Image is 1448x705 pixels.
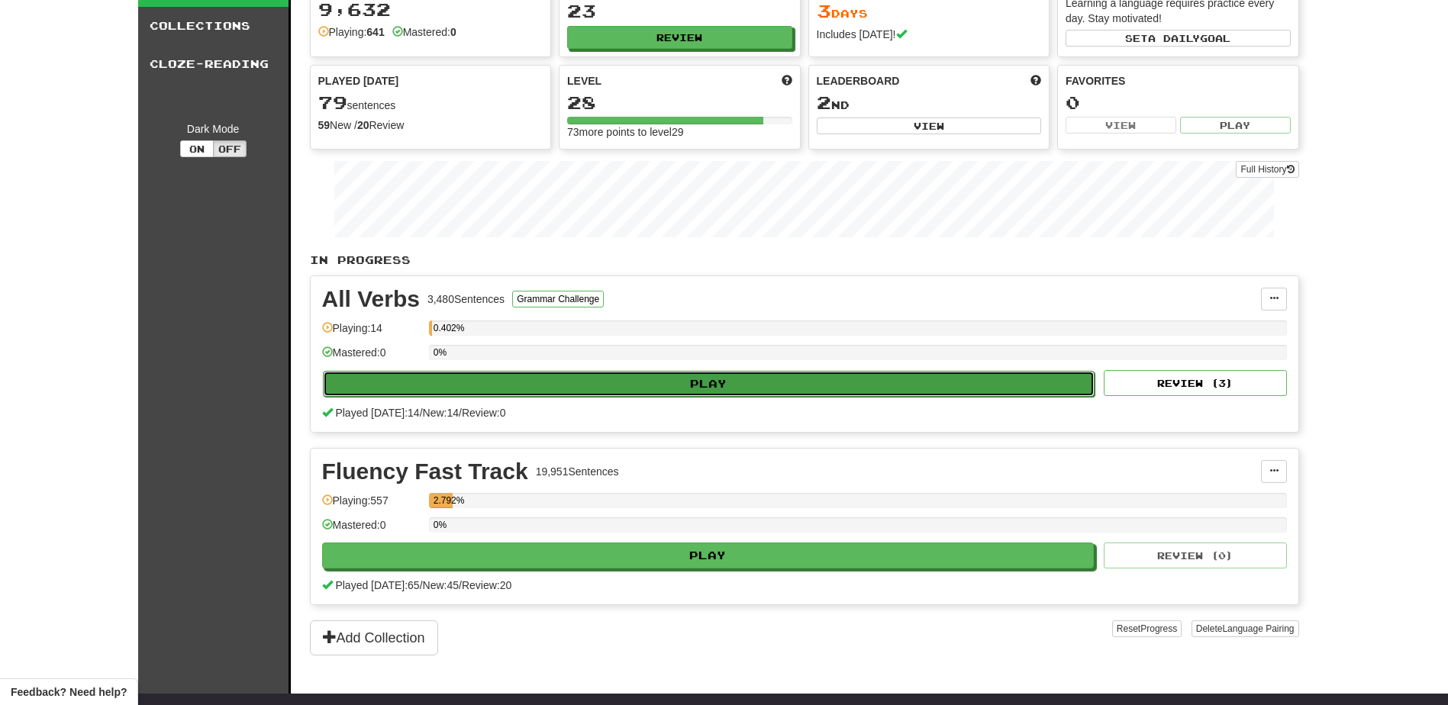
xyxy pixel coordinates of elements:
[817,27,1042,42] div: Includes [DATE]!
[357,119,369,131] strong: 20
[1148,33,1200,43] span: a daily
[1104,370,1287,396] button: Review (3)
[434,493,453,508] div: 2.792%
[462,407,506,419] span: Review: 0
[567,26,792,49] button: Review
[1180,117,1291,134] button: Play
[817,73,900,89] span: Leaderboard
[138,7,289,45] a: Collections
[322,493,421,518] div: Playing: 557
[1030,73,1041,89] span: This week in points, UTC
[423,579,459,591] span: New: 45
[318,92,347,113] span: 79
[322,517,421,542] div: Mastered: 0
[11,684,127,700] span: Open feedback widget
[322,320,421,346] div: Playing: 14
[1222,623,1294,634] span: Language Pairing
[318,93,543,113] div: sentences
[138,45,289,83] a: Cloze-Reading
[1112,620,1182,637] button: ResetProgress
[459,579,462,591] span: /
[450,26,456,38] strong: 0
[318,119,331,131] strong: 59
[1236,161,1298,178] a: Full History
[423,407,459,419] span: New: 14
[213,140,247,157] button: Off
[512,291,604,307] button: Grammar Challenge
[817,2,1042,21] div: Day s
[1066,30,1291,47] button: Seta dailygoal
[150,121,277,137] div: Dark Mode
[1104,542,1287,568] button: Review (0)
[817,117,1042,134] button: View
[817,93,1042,113] div: nd
[318,73,399,89] span: Played [DATE]
[318,24,385,40] div: Playing:
[1066,117,1176,134] button: View
[1192,620,1299,637] button: DeleteLanguage Pairing
[1066,73,1291,89] div: Favorites
[782,73,792,89] span: Score more points to level up
[310,253,1299,268] p: In Progress
[318,117,543,133] div: New / Review
[567,2,792,21] div: 23
[462,579,511,591] span: Review: 20
[420,579,423,591] span: /
[322,542,1095,568] button: Play
[335,579,419,591] span: Played [DATE]: 65
[567,93,792,112] div: 28
[567,124,792,140] div: 73 more points to level 29
[322,460,528,483] div: Fluency Fast Track
[323,371,1095,397] button: Play
[459,407,462,419] span: /
[536,464,619,479] div: 19,951 Sentences
[366,26,384,38] strong: 641
[322,288,420,311] div: All Verbs
[817,92,831,113] span: 2
[180,140,214,157] button: On
[335,407,419,419] span: Played [DATE]: 14
[567,73,601,89] span: Level
[322,345,421,370] div: Mastered: 0
[392,24,456,40] div: Mastered:
[1140,623,1177,634] span: Progress
[1066,93,1291,112] div: 0
[427,291,505,307] div: 3,480 Sentences
[420,407,423,419] span: /
[310,620,438,655] button: Add Collection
